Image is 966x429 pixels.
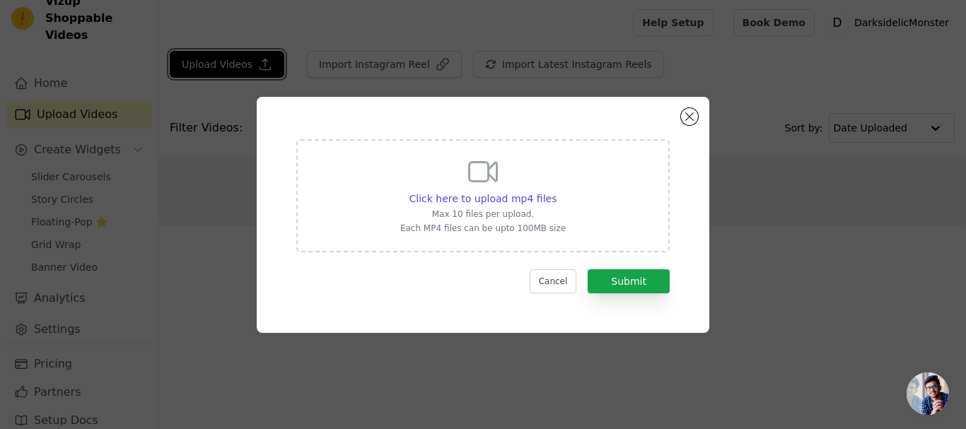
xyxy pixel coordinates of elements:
button: Cancel [530,269,577,293]
a: Open chat [907,372,949,415]
button: Submit [588,269,670,293]
button: Close modal [681,108,698,125]
span: Click here to upload mp4 files [409,193,557,204]
p: Each MP4 files can be upto 100MB size [400,223,566,234]
p: Max 10 files per upload. [400,208,566,220]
